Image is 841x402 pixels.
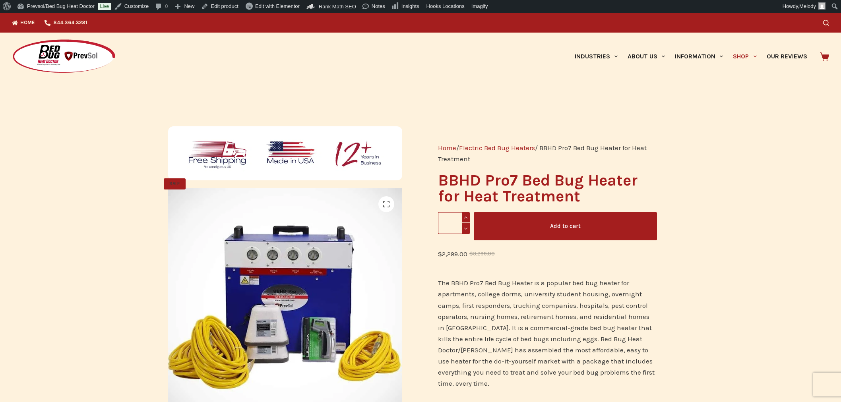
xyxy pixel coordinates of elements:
span: $ [469,251,473,257]
span: $ [438,250,442,258]
bdi: 3,299.00 [469,251,495,257]
span: Melody [799,3,816,9]
nav: Primary [570,33,812,80]
bdi: 2,299.00 [438,250,467,258]
span: Rank Math SEO [319,4,356,10]
a: Information [670,33,728,80]
span: Edit with Elementor [255,3,300,9]
span: SALE [164,178,186,189]
button: Search [823,20,829,26]
a: 844.364.3281 [40,13,92,33]
input: Product quantity [438,212,470,234]
p: The BBHD Pro7 Bed Bug Heater is a popular bed bug heater for apartments, college dorms, universit... [438,277,657,388]
a: BBHD Pro7 Bed Bug Heater for Heat Treatment [168,300,402,308]
img: Prevsol/Bed Bug Heat Doctor [12,39,116,74]
a: View full-screen image gallery [378,196,394,212]
a: Live [98,3,111,10]
nav: Breadcrumb [438,142,657,164]
h1: BBHD Pro7 Bed Bug Heater for Heat Treatment [438,172,657,204]
a: Electric Bed Bug Heaters [459,144,535,152]
a: Our Reviews [762,33,812,80]
a: Home [12,13,40,33]
nav: Top Menu [12,13,92,33]
a: Home [438,144,456,152]
a: About Us [622,33,670,80]
a: Industries [570,33,622,80]
a: Shop [728,33,762,80]
button: Add to cart [474,212,657,240]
